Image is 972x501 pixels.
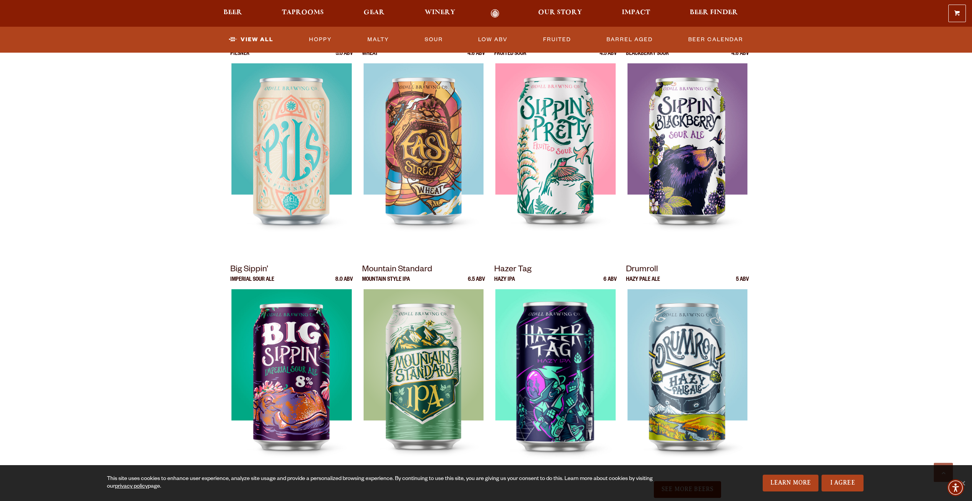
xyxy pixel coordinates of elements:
p: 6.5 ABV [468,277,485,289]
span: Impact [622,10,650,16]
span: Beer Finder [690,10,738,16]
a: Sippin’ Blackberry Blackberry Sour 4.6 ABV Sippin’ Blackberry Sippin’ Blackberry [626,37,749,254]
p: Hazer Tag [494,263,617,277]
a: Learn More [763,475,819,491]
p: 5 ABV [736,277,749,289]
span: Taprooms [282,10,324,16]
span: Our Story [538,10,582,16]
p: 4.6 ABV [731,51,749,63]
a: I Agree [822,475,864,491]
a: Hazer Tag Hazy IPA 6 ABV Hazer Tag Hazer Tag [494,263,617,480]
p: Pilsner [230,51,249,63]
a: Malty [364,31,392,48]
img: Sippin’ Pretty [495,63,615,254]
img: Drumroll [628,289,747,480]
p: 4.5 ABV [600,51,617,63]
p: 6 ABV [603,277,617,289]
a: Impact [617,9,655,18]
img: Sippin’ Blackberry [628,63,747,254]
p: Hazy Pale Ale [626,277,660,289]
a: Fruited [540,31,574,48]
a: Easy Street Wheat 4.6 ABV Easy Street Easy Street [362,37,485,254]
p: Hazy IPA [494,277,515,289]
a: Beer Calendar [685,31,746,48]
a: Gear [359,9,390,18]
p: Mountain Standard [362,263,485,277]
a: Hoppy [306,31,335,48]
p: 8.0 ABV [335,277,353,289]
a: Odell Home [481,9,509,18]
a: Taprooms [277,9,329,18]
a: View All [226,31,277,48]
p: Wheat [362,51,378,63]
a: Big Sippin’ Imperial Sour Ale 8.0 ABV Big Sippin’ Big Sippin’ [230,263,353,480]
p: Blackberry Sour [626,51,669,63]
p: 4.6 ABV [467,51,485,63]
a: privacy policy [115,484,148,490]
span: Gear [364,10,385,16]
img: Big Sippin’ [231,289,351,480]
a: Winery [420,9,460,18]
a: Beer Finder [685,9,743,18]
span: Winery [425,10,455,16]
img: Easy Street [364,63,484,254]
a: Sour [422,31,446,48]
img: Mountain Standard [364,289,484,480]
p: Drumroll [626,263,749,277]
a: Beer [218,9,247,18]
div: Accessibility Menu [947,479,964,496]
a: [PERSON_NAME]’ Pretty Fruited Sour 4.5 ABV Sippin’ Pretty Sippin’ Pretty [494,37,617,254]
p: Mountain Style IPA [362,277,410,289]
a: Our Story [533,9,587,18]
a: Scroll to top [934,463,953,482]
a: Low ABV [475,31,511,48]
p: Imperial Sour Ale [230,277,274,289]
img: Odell Pils [231,63,351,254]
p: Big Sippin’ [230,263,353,277]
div: This site uses cookies to enhance user experience, analyze site usage and provide a personalized ... [107,475,667,491]
span: Beer [223,10,242,16]
p: Fruited Sour [494,51,526,63]
a: [PERSON_NAME] Pilsner 5.0 ABV Odell Pils Odell Pils [230,37,353,254]
a: Mountain Standard Mountain Style IPA 6.5 ABV Mountain Standard Mountain Standard [362,263,485,480]
a: Barrel Aged [603,31,656,48]
img: Hazer Tag [495,289,616,480]
a: Drumroll Hazy Pale Ale 5 ABV Drumroll Drumroll [626,263,749,480]
p: 5.0 ABV [336,51,353,63]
